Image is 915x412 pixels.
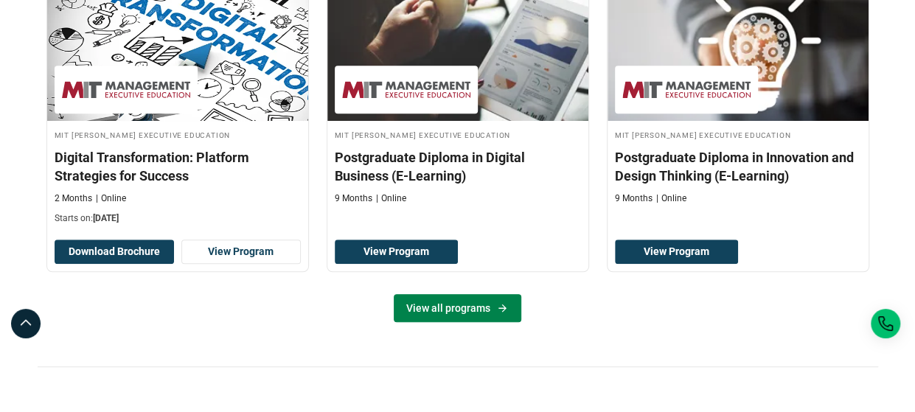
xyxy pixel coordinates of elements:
[55,240,174,265] button: Download Brochure
[342,73,470,106] img: MIT Sloan Executive Education
[335,192,372,205] p: 9 Months
[93,213,119,223] span: [DATE]
[55,128,301,141] h4: MIT [PERSON_NAME] Executive Education
[181,240,301,265] a: View Program
[615,240,738,265] a: View Program
[335,240,458,265] a: View Program
[55,192,92,205] p: 2 Months
[615,128,861,141] h4: MIT [PERSON_NAME] Executive Education
[55,148,301,185] h3: Digital Transformation: Platform Strategies for Success
[394,294,521,322] a: View all programs
[615,148,861,185] h3: Postgraduate Diploma in Innovation and Design Thinking (E-Learning)
[62,73,190,106] img: MIT Sloan Executive Education
[335,148,581,185] h3: Postgraduate Diploma in Digital Business (E-Learning)
[335,128,581,141] h4: MIT [PERSON_NAME] Executive Education
[622,73,751,106] img: MIT Sloan Executive Education
[55,212,301,225] p: Starts on:
[615,192,653,205] p: 9 Months
[376,192,406,205] p: Online
[96,192,126,205] p: Online
[656,192,686,205] p: Online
